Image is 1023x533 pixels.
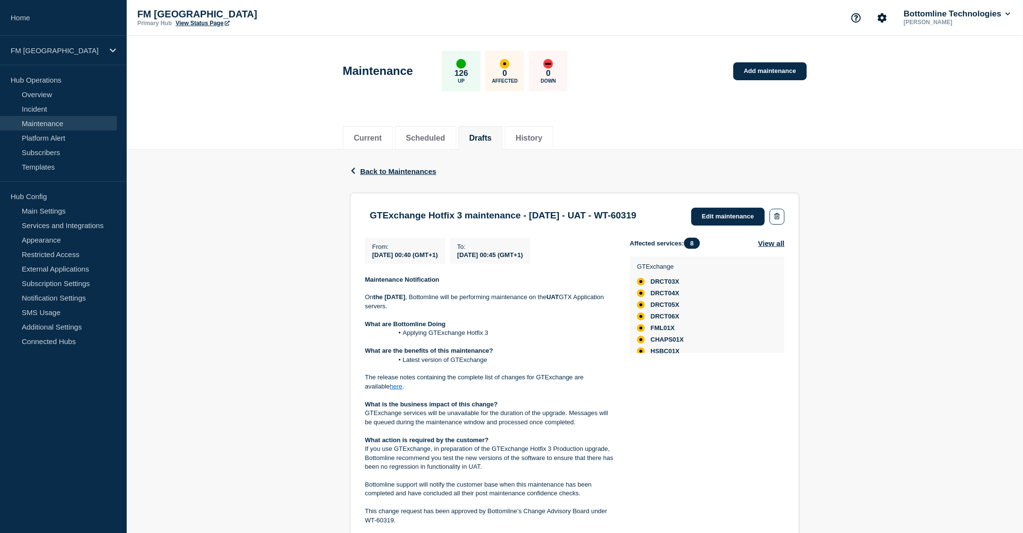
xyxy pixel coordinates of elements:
[637,301,645,309] div: affected
[691,208,765,226] a: Edit maintenance
[846,8,866,28] button: Support
[456,59,466,69] div: up
[902,9,1012,19] button: Bottomline Technologies
[637,278,645,286] div: affected
[365,373,614,391] p: The release notes containing the complete list of changes for GTExchange are available .
[354,134,382,143] button: Current
[372,251,438,259] span: [DATE] 00:40 (GMT+1)
[137,20,172,27] p: Primary Hub
[651,324,675,332] span: FML01X
[373,293,405,301] strong: the [DATE]
[365,409,614,427] p: GTExchange services will be unavailable for the duration of the upgrade. Messages will be queued ...
[365,347,493,354] strong: What are the benefits of this maintenance?
[637,324,645,332] div: affected
[651,347,680,355] span: HSBC01X
[365,436,489,444] strong: What action is required by the customer?
[630,238,705,249] span: Affected services:
[365,480,614,498] p: Bottomline support will notify the customer base when this maintenance has been completed and hav...
[458,78,465,84] p: Up
[365,507,614,525] p: This change request has been approved by Bottomline’s Change Advisory Board under WT-60319.
[500,59,510,69] div: affected
[175,20,229,27] a: View Status Page
[651,301,679,309] span: DRCT05X
[546,293,559,301] strong: UAT
[370,210,636,221] h3: GTExchange Hotfix 3 maintenance - [DATE] - UAT - WT-60319
[365,320,446,328] strong: What are Bottomline Doing
[651,336,684,344] span: CHAPS01X
[637,263,684,270] p: GTExchange
[343,64,413,78] h1: Maintenance
[365,276,439,283] strong: Maintenance Notification
[390,383,402,390] a: here
[137,9,331,20] p: FM [GEOGRAPHIC_DATA]
[457,251,523,259] span: [DATE] 00:45 (GMT+1)
[651,289,679,297] span: DRCT04X
[637,313,645,320] div: affected
[758,238,785,249] button: View all
[902,19,1003,26] p: [PERSON_NAME]
[637,336,645,344] div: affected
[651,278,679,286] span: DRCT03X
[733,62,807,80] a: Add maintenance
[375,356,615,364] li: Latest version of GTExchange
[365,445,614,471] p: If you use GTExchange, in preparation of the GTExchange Hotfix 3 Production upgrade, Bottomline r...
[365,293,614,311] p: On , Bottomline will be performing maintenance on the GTX Application servers.
[375,329,615,337] li: Applying GTExchange Hotfix 3
[406,134,445,143] button: Scheduled
[372,243,438,250] p: From :
[350,167,437,175] button: Back to Maintenances
[457,243,523,250] p: To :
[543,59,553,69] div: down
[872,8,892,28] button: Account settings
[516,134,542,143] button: History
[637,347,645,355] div: affected
[637,289,645,297] div: affected
[651,313,679,320] span: DRCT06X
[684,238,700,249] span: 8
[503,69,507,78] p: 0
[365,401,498,408] strong: What is the business impact of this change?
[11,46,103,55] p: FM [GEOGRAPHIC_DATA]
[360,167,437,175] span: Back to Maintenances
[546,69,551,78] p: 0
[492,78,518,84] p: Affected
[541,78,556,84] p: Down
[454,69,468,78] p: 126
[469,134,492,143] button: Drafts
